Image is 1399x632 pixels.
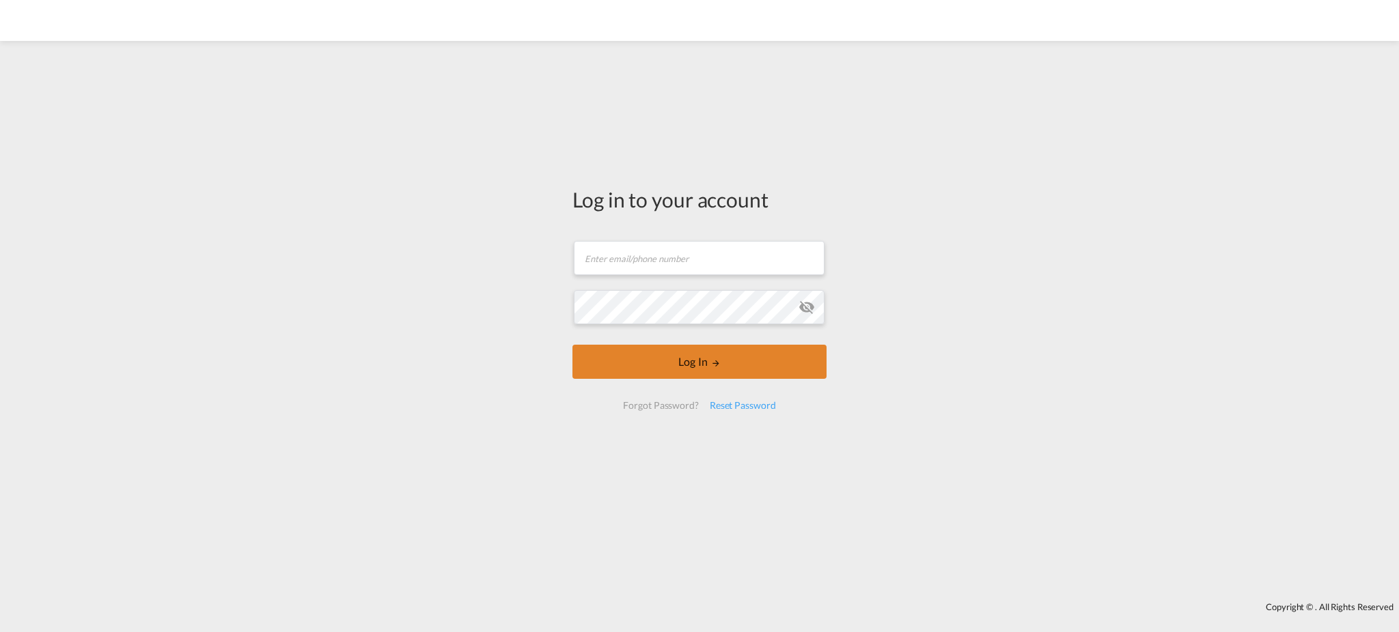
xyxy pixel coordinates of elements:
[572,345,827,379] button: LOGIN
[799,299,815,315] md-icon: icon-eye-off
[618,393,704,418] div: Forgot Password?
[572,185,827,214] div: Log in to your account
[574,241,825,275] input: Enter email/phone number
[704,393,781,418] div: Reset Password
